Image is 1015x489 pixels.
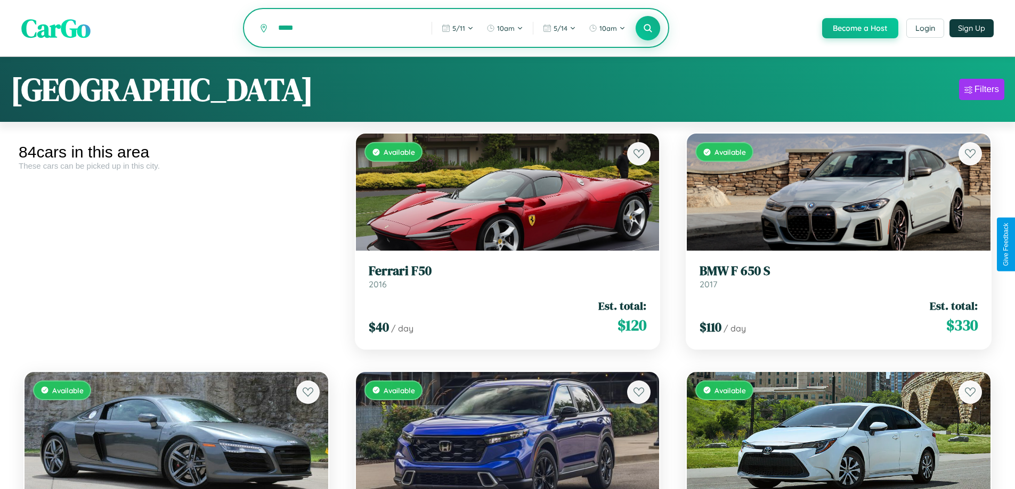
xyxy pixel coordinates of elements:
span: $ 120 [618,314,646,336]
span: $ 40 [369,318,389,336]
div: Give Feedback [1002,223,1010,266]
h3: Ferrari F50 [369,263,647,279]
span: CarGo [21,11,91,46]
span: Est. total: [930,298,978,313]
span: Available [384,386,415,395]
span: Available [714,147,746,156]
button: 5/11 [436,20,479,37]
span: Est. total: [598,298,646,313]
span: 10am [599,24,617,32]
div: These cars can be picked up in this city. [19,161,334,170]
button: Become a Host [822,18,898,38]
span: $ 330 [946,314,978,336]
span: 2017 [700,279,717,289]
button: 10am [481,20,529,37]
span: Available [384,147,415,156]
span: 2016 [369,279,387,289]
button: Sign Up [949,19,994,37]
a: Ferrari F502016 [369,263,647,289]
span: Available [52,386,84,395]
button: 10am [583,20,631,37]
div: Filters [975,84,999,95]
a: BMW F 650 S2017 [700,263,978,289]
button: 5/14 [538,20,581,37]
span: / day [724,323,746,334]
h1: [GEOGRAPHIC_DATA] [11,68,313,111]
span: Available [714,386,746,395]
h3: BMW F 650 S [700,263,978,279]
button: Login [906,19,944,38]
span: 5 / 11 [452,24,465,32]
span: / day [391,323,413,334]
span: $ 110 [700,318,721,336]
span: 5 / 14 [554,24,567,32]
div: 84 cars in this area [19,143,334,161]
span: 10am [497,24,515,32]
button: Filters [959,79,1004,100]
